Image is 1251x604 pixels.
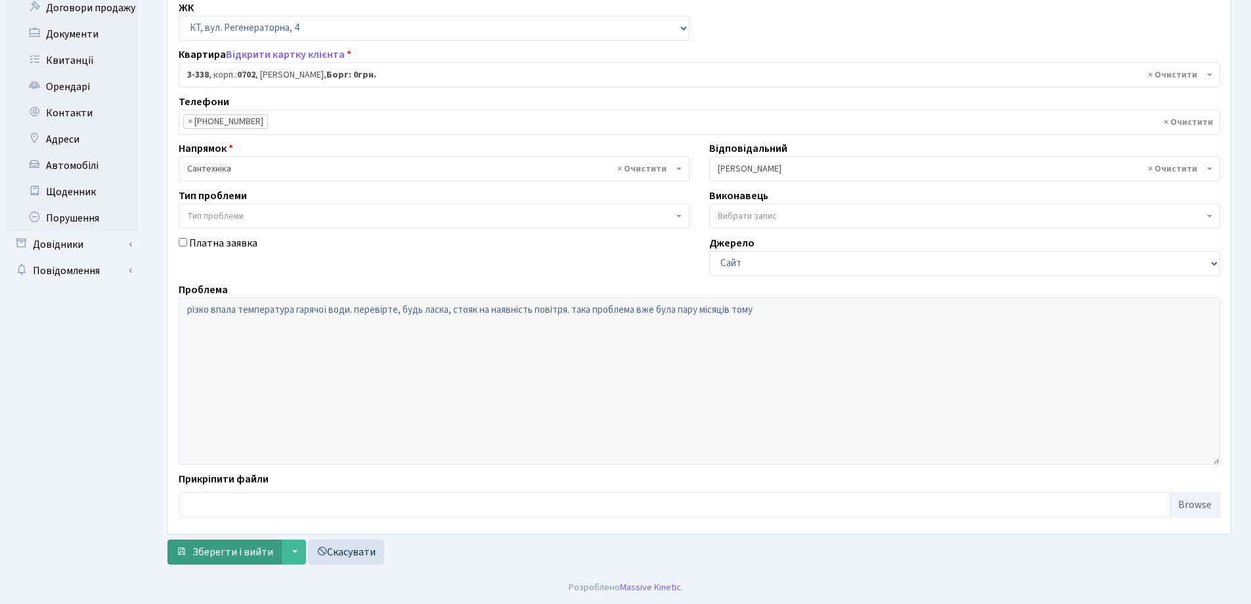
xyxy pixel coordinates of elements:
b: 0702 [237,68,255,81]
span: Вибрати запис [718,210,777,223]
span: Тип проблеми [187,210,244,223]
label: Напрямок [179,141,233,156]
a: Massive Kinetic [620,580,681,594]
a: Скасувати [308,540,384,565]
span: Видалити всі елементи [1148,162,1197,175]
span: × [188,115,192,128]
b: 3-338 [187,68,209,81]
label: Відповідальний [709,141,787,156]
span: Сантехніка [187,162,673,175]
label: Виконавець [709,188,768,204]
span: Сантехніка [179,156,690,181]
label: Телефони [179,94,229,110]
label: Джерело [709,235,755,251]
span: <b>3-338</b>, корп.: <b>0702</b>, Григораш Володимир Володимирович, <b>Борг: 0грн.</b> [187,68,1204,81]
label: Платна заявка [189,235,257,251]
a: Автомобілі [7,152,138,179]
a: Квитанції [7,47,138,74]
span: Видалити всі елементи [617,162,667,175]
b: Борг: 0грн. [326,68,376,81]
span: Тихонов М.М. [709,156,1220,181]
a: Довідники [7,231,138,258]
div: Розроблено . [569,580,683,595]
a: Адреси [7,126,138,152]
span: Зберегти і вийти [192,545,273,559]
a: Орендарі [7,74,138,100]
span: Видалити всі елементи [1164,116,1213,129]
a: Контакти [7,100,138,126]
button: Зберегти і вийти [167,540,282,565]
span: Видалити всі елементи [1148,68,1197,81]
a: Документи [7,21,138,47]
span: <b>3-338</b>, корп.: <b>0702</b>, Григораш Володимир Володимирович, <b>Борг: 0грн.</b> [179,62,1220,87]
span: Тихонов М.М. [718,162,1204,175]
label: Квартира [179,47,351,62]
textarea: різко впала температура гарячої води. перевірте, будь ласка, стояк на наявність повітря. така про... [179,298,1220,465]
li: (093) 507-81-48 [183,114,268,129]
label: Прикріпити файли [179,471,269,487]
label: Проблема [179,282,228,298]
a: Щоденник [7,179,138,205]
a: Порушення [7,205,138,231]
label: Тип проблеми [179,188,247,204]
a: Повідомлення [7,258,138,284]
a: Відкрити картку клієнта [226,47,345,62]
